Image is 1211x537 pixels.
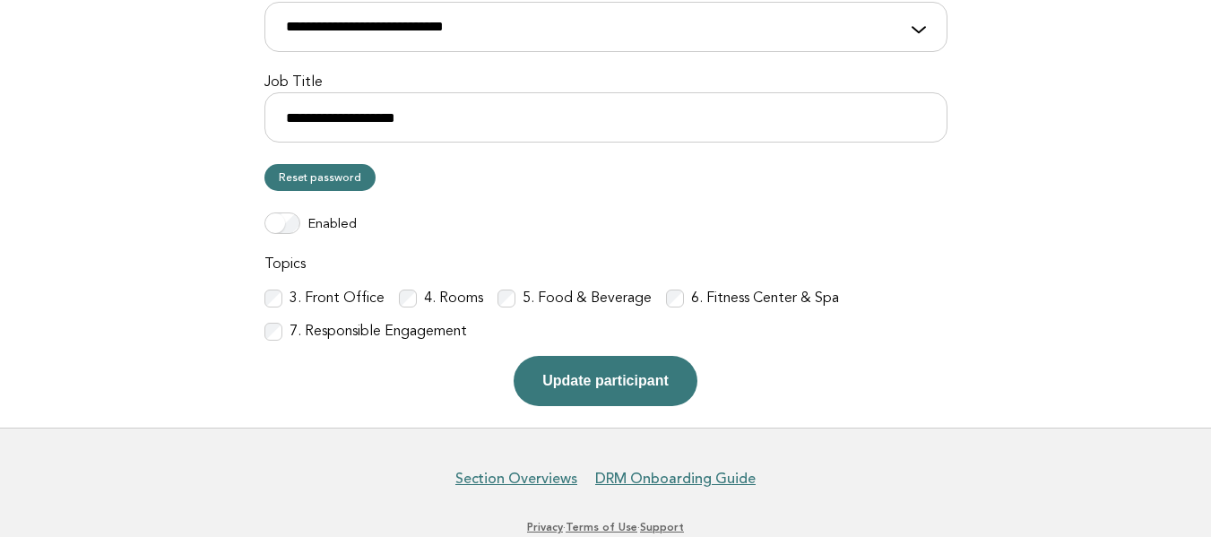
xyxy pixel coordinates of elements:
a: DRM Onboarding Guide [595,470,756,488]
label: Topics [264,256,947,274]
p: · · [57,520,1155,534]
label: 3. Front Office [290,290,385,308]
a: Section Overviews [455,470,577,488]
a: Privacy [527,521,563,533]
a: Terms of Use [566,521,637,533]
label: 5. Food & Beverage [523,290,652,308]
label: 4. Rooms [424,290,483,308]
label: 6. Fitness Center & Spa [691,290,839,308]
label: Job Title [264,74,947,92]
label: 7. Responsible Engagement [290,323,467,342]
a: Support [640,521,684,533]
button: Update participant [514,356,696,406]
label: Enabled [307,216,357,234]
a: Reset password [264,164,376,191]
